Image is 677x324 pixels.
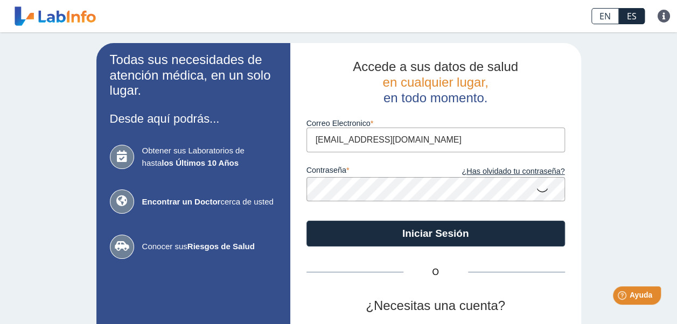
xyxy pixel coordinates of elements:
[436,166,565,178] a: ¿Has olvidado tu contraseña?
[306,166,436,178] label: contraseña
[382,75,488,89] span: en cualquier lugar,
[142,145,277,169] span: Obtener sus Laboratorios de hasta
[187,242,255,251] b: Riesgos de Salud
[142,241,277,253] span: Conocer sus
[383,90,487,105] span: en todo momento.
[306,119,565,128] label: Correo Electronico
[110,112,277,125] h3: Desde aquí podrás...
[581,282,665,312] iframe: Help widget launcher
[591,8,619,24] a: EN
[110,52,277,98] h2: Todas sus necesidades de atención médica, en un solo lugar.
[403,266,468,279] span: O
[162,158,239,167] b: los Últimos 10 Años
[306,298,565,314] h2: ¿Necesitas una cuenta?
[142,196,277,208] span: cerca de usted
[353,59,518,74] span: Accede a sus datos de salud
[619,8,645,24] a: ES
[306,221,565,246] button: Iniciar Sesión
[142,197,221,206] b: Encontrar un Doctor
